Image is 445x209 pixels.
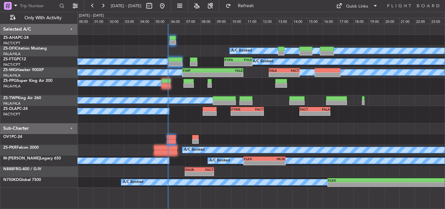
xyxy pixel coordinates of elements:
[3,79,52,83] a: ZS-PPGSuper King Air 200
[253,57,273,67] div: A/C Booked
[183,73,213,77] div: -
[315,107,329,111] div: FALA
[93,18,108,24] div: 01:00
[277,18,292,24] div: 13:00
[111,3,141,9] span: [DATE] - [DATE]
[3,36,29,40] a: ZS-AHAPC-24
[225,62,238,66] div: -
[384,18,399,24] div: 20:00
[3,41,20,46] a: FACT/CPT
[17,16,69,20] span: Only With Activity
[3,84,21,89] a: FALA/HLA
[225,58,238,62] div: FVFA
[323,18,338,24] div: 16:00
[3,96,41,100] a: ZS-TWPKing Air 260
[213,73,243,77] div: -
[369,18,384,24] div: 19:00
[3,107,28,111] a: ZS-DLAPC-24
[415,18,430,24] div: 22:00
[3,167,18,171] span: N888FR
[338,18,353,24] div: 17:00
[3,135,22,139] a: OV1PC-24
[123,177,143,187] div: A/C Booked
[3,112,20,117] a: FACT/CPT
[199,172,213,176] div: -
[183,68,213,72] div: FIMP
[269,68,284,72] div: FALE
[185,168,199,172] div: FAOR
[3,157,40,160] span: M-[PERSON_NAME]
[399,18,415,24] div: 21:00
[200,18,216,24] div: 08:00
[3,79,17,83] span: ZS-PPG
[3,157,61,160] a: M-[PERSON_NAME]Legacy 650
[209,156,230,166] div: A/C Booked
[3,68,17,72] span: ZS-MIG
[213,68,243,72] div: FALE
[3,57,26,61] a: ZS-FTGPC12
[315,112,329,115] div: -
[184,145,205,155] div: A/C Booked
[3,107,17,111] span: ZS-DLA
[79,13,104,19] div: [DATE] - [DATE]
[231,112,247,115] div: -
[3,101,21,106] a: FALA/HLA
[247,112,263,115] div: -
[262,18,277,24] div: 12:00
[300,112,315,115] div: -
[3,146,39,150] a: ZS-PKRFalcon 2000
[3,167,41,171] a: N888FRG-400 / G-IV
[265,161,285,165] div: -
[20,1,57,11] input: Trip Number
[238,58,252,62] div: FVLS
[308,18,323,24] div: 15:00
[247,107,263,111] div: FACT
[3,96,18,100] span: ZS-TWP
[244,157,265,161] div: FLKK
[328,178,396,182] div: FLKK
[3,178,19,182] span: N750KD
[3,47,15,51] span: ZS-DFI
[244,161,265,165] div: -
[269,73,284,77] div: -
[300,107,315,111] div: FACT
[265,157,285,161] div: HKJK
[139,18,154,24] div: 04:00
[231,107,247,111] div: FYWE
[223,1,262,11] button: Refresh
[346,3,368,10] div: Quick Links
[3,135,11,139] span: OV1
[199,168,213,172] div: FACT
[3,52,21,56] a: FALA/HLA
[216,18,231,24] div: 09:00
[185,172,199,176] div: -
[284,73,299,77] div: -
[231,46,252,56] div: A/C Booked
[3,36,18,40] span: ZS-AHA
[232,4,260,8] span: Refresh
[3,73,21,78] a: FALA/HLA
[124,18,139,24] div: 03:00
[185,18,200,24] div: 07:00
[328,183,396,187] div: -
[284,68,299,72] div: FACT
[333,1,381,11] button: Quick Links
[7,13,71,23] button: Only With Activity
[3,57,17,61] span: ZS-FTG
[108,18,124,24] div: 02:00
[78,18,93,24] div: 00:00
[3,178,41,182] a: N750KDGlobal 7500
[353,18,369,24] div: 18:00
[292,18,308,24] div: 14:00
[3,47,47,51] a: ZS-DFICitation Mustang
[170,18,185,24] div: 06:00
[3,62,20,67] a: FACT/CPT
[231,18,246,24] div: 10:00
[3,68,44,72] a: ZS-MIGHawker 900XP
[238,62,252,66] div: -
[3,146,17,150] span: ZS-PKR
[246,18,262,24] div: 11:00
[154,18,170,24] div: 05:00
